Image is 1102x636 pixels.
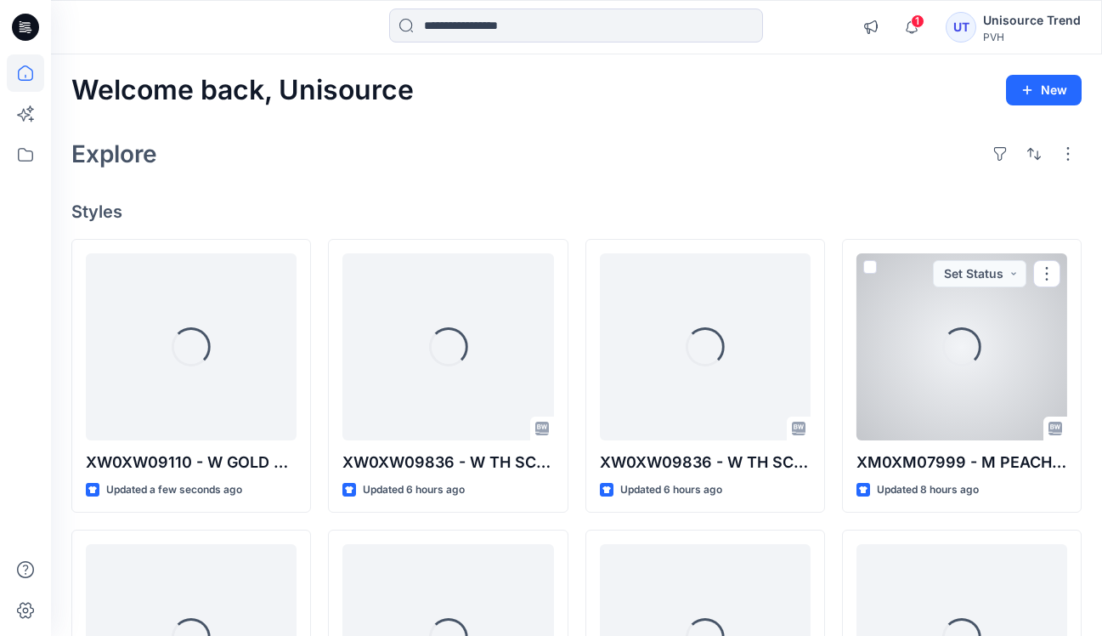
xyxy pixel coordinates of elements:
[877,481,979,499] p: Updated 8 hours ago
[363,481,465,499] p: Updated 6 hours ago
[946,12,976,43] div: UT
[600,451,811,474] p: XW0XW09836 - W TH SCRIPT RLX SS TEE_proto
[71,140,157,168] h2: Explore
[71,202,1082,222] h4: Styles
[342,451,553,474] p: XW0XW09836 - W TH SCRIPT RLX SS TEE_proto
[620,481,722,499] p: Updated 6 hours ago
[106,481,242,499] p: Updated a few seconds ago
[983,10,1081,31] div: Unisource Trend
[911,14,924,28] span: 1
[856,451,1067,474] p: XM0XM07999 - M PEACHED CREST SOLID RUGBY POLO_proto
[71,75,414,106] h2: Welcome back, Unisource
[1006,75,1082,105] button: New
[983,31,1081,43] div: PVH
[86,451,297,474] p: XW0XW09110 - W GOLD BTN RUGBY FLEECE SWTSHIRT_proto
